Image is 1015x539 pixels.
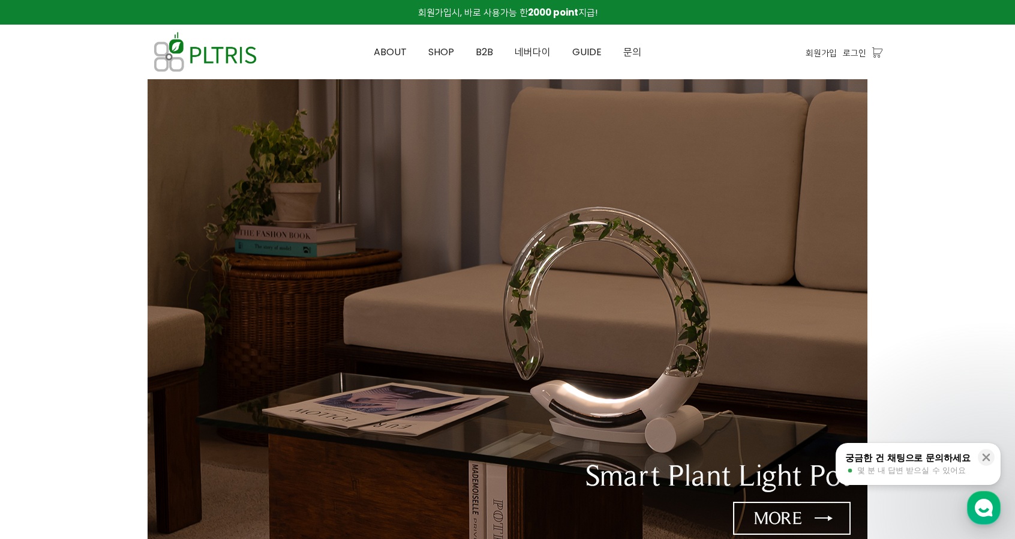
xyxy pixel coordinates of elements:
[515,45,551,59] span: 네버다이
[428,45,454,59] span: SHOP
[806,46,837,59] a: 회원가입
[623,45,641,59] span: 문의
[363,25,418,79] a: ABOUT
[561,25,612,79] a: GUIDE
[418,25,465,79] a: SHOP
[504,25,561,79] a: 네버다이
[528,6,578,19] strong: 2000 point
[476,45,493,59] span: B2B
[418,6,597,19] span: 회원가입시, 바로 사용가능 한 지급!
[465,25,504,79] a: B2B
[572,45,602,59] span: GUIDE
[843,46,866,59] a: 로그인
[374,45,407,59] span: ABOUT
[612,25,652,79] a: 문의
